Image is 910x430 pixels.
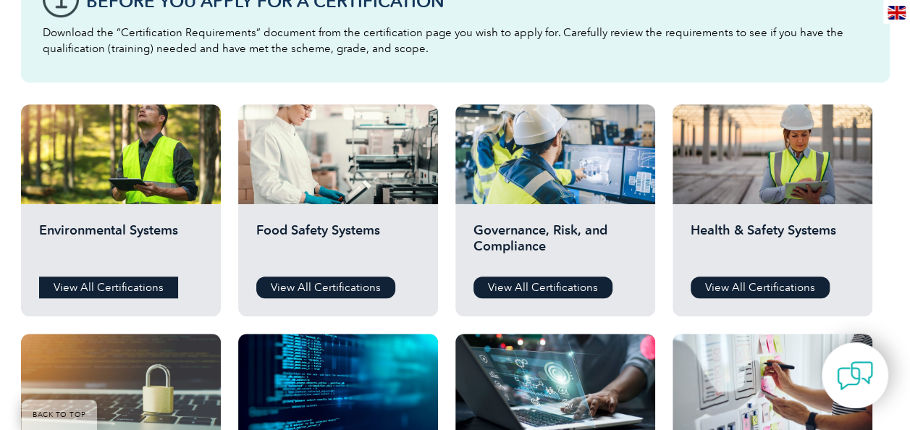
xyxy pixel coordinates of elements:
a: View All Certifications [39,277,178,298]
img: en [888,6,906,20]
a: BACK TO TOP [22,400,97,430]
img: contact-chat.png [837,358,873,394]
h2: Environmental Systems [39,222,203,266]
a: View All Certifications [256,277,395,298]
h2: Food Safety Systems [256,222,420,266]
a: View All Certifications [691,277,830,298]
a: View All Certifications [473,277,612,298]
h2: Governance, Risk, and Compliance [473,222,637,266]
h2: Health & Safety Systems [691,222,854,266]
p: Download the “Certification Requirements” document from the certification page you wish to apply ... [43,25,868,56]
